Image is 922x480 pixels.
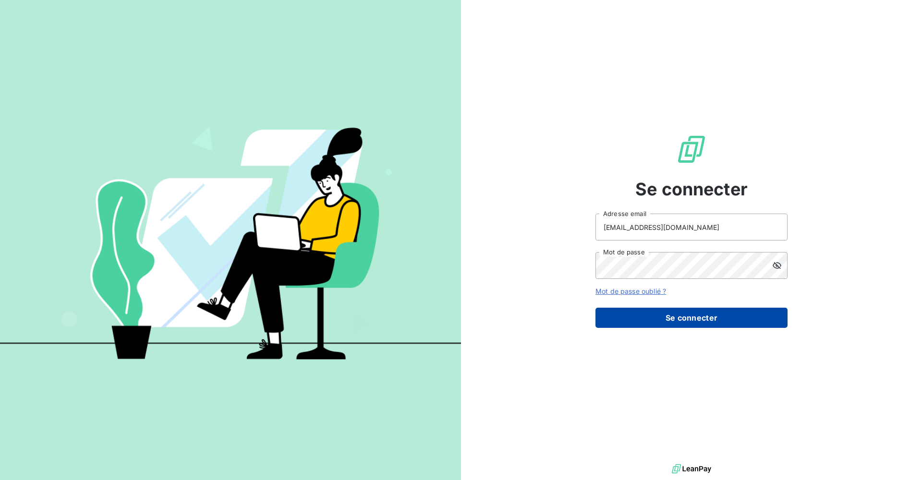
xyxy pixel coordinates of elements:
img: logo [672,462,711,476]
span: Se connecter [635,176,748,202]
input: placeholder [595,214,788,240]
a: Mot de passe oublié ? [595,287,666,295]
button: Se connecter [595,308,788,328]
img: Logo LeanPay [676,134,707,165]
